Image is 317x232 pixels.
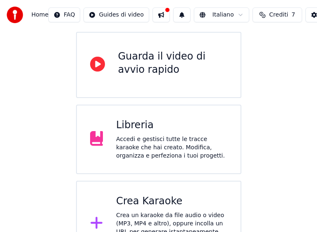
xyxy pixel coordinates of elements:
div: Crea Karaoke [116,195,227,208]
nav: breadcrumb [31,11,48,19]
button: FAQ [48,7,80,22]
div: Accedi e gestisci tutte le tracce karaoke che hai creato. Modifica, organizza e perfeziona i tuoi... [116,135,227,160]
span: Home [31,11,48,19]
div: Libreria [116,119,227,132]
button: Crediti7 [253,7,302,22]
div: Guarda il video di avvio rapido [118,50,227,77]
button: Guides di video [83,7,149,22]
img: youka [7,7,23,23]
span: Crediti [269,11,288,19]
span: 7 [291,11,295,19]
